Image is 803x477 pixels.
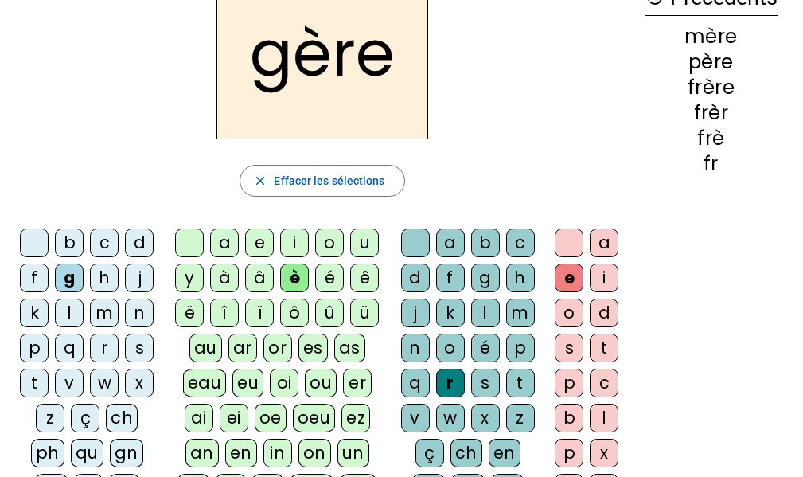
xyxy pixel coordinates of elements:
div: r [436,369,465,397]
div: h [90,264,119,292]
div: b [555,404,583,432]
div: ç [71,404,99,432]
div: on [298,439,331,467]
div: p [20,334,49,362]
div: en [489,439,520,467]
div: l [55,299,84,327]
div: oe [255,404,287,432]
div: è [280,264,309,292]
div: ch [106,404,138,432]
div: ch [450,439,482,467]
div: frèr [645,104,778,123]
div: r [90,334,119,362]
div: s [125,334,154,362]
div: f [436,264,465,292]
div: s [471,369,500,397]
div: frère [645,78,778,97]
div: an [185,439,219,467]
div: or [263,334,292,362]
div: g [471,264,500,292]
div: o [555,299,583,327]
div: ou [305,369,337,397]
div: k [436,299,465,327]
div: ê [350,264,379,292]
div: e [555,264,583,292]
div: fr [645,154,778,174]
div: b [471,229,500,257]
div: ï [245,299,274,327]
div: é [471,334,500,362]
div: ë [175,299,204,327]
div: d [125,229,154,257]
div: t [506,369,535,397]
div: x [590,439,618,467]
div: o [436,334,465,362]
div: c [590,369,618,397]
div: t [20,369,49,397]
div: p [555,369,583,397]
div: m [506,299,535,327]
div: i [280,229,309,257]
div: ai [185,404,213,432]
div: ph [31,439,64,467]
div: gn [110,439,143,467]
div: as [334,334,365,362]
mat-icon: close [253,174,267,188]
div: eu [232,369,263,397]
div: é [315,264,344,292]
div: à [210,264,239,292]
div: ez [341,404,370,432]
div: i [590,264,618,292]
div: a [590,229,618,257]
div: j [401,299,430,327]
div: p [555,439,583,467]
div: en [225,439,257,467]
div: l [471,299,500,327]
div: ar [228,334,257,362]
div: ç [415,439,444,467]
div: père [645,53,778,72]
div: z [36,404,64,432]
div: o [315,229,344,257]
div: y [175,264,204,292]
div: es [298,334,328,362]
div: oi [270,369,298,397]
div: u [350,229,379,257]
div: un [337,439,369,467]
div: ei [220,404,248,432]
div: û [315,299,344,327]
div: â [245,264,274,292]
div: x [471,404,500,432]
button: Effacer les sélections [240,165,404,197]
div: h [506,264,535,292]
div: q [401,369,430,397]
div: a [436,229,465,257]
div: au [189,334,222,362]
div: î [210,299,239,327]
div: w [90,369,119,397]
div: v [401,404,430,432]
div: c [506,229,535,257]
div: eau [183,369,227,397]
div: v [55,369,84,397]
div: p [506,334,535,362]
div: in [263,439,292,467]
div: n [401,334,430,362]
div: ü [350,299,379,327]
div: g [55,264,84,292]
div: t [590,334,618,362]
div: mère [645,27,778,46]
div: e [245,229,274,257]
div: f [20,264,49,292]
div: x [125,369,154,397]
div: j [125,264,154,292]
div: ô [280,299,309,327]
div: qu [71,439,103,467]
div: q [55,334,84,362]
div: s [555,334,583,362]
div: er [343,369,372,397]
div: c [90,229,119,257]
div: d [401,264,430,292]
span: Effacer les sélections [274,171,384,190]
div: a [210,229,239,257]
